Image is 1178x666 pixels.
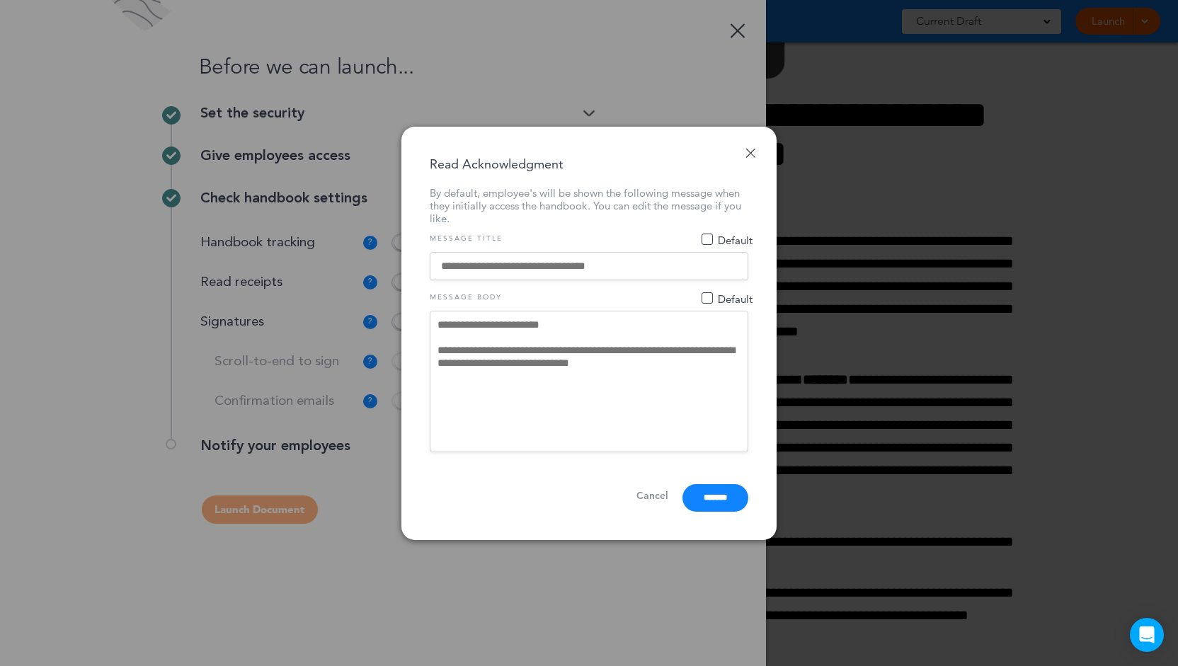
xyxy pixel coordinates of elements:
[430,155,584,173] div: Read Acknowledgment
[1130,618,1164,652] div: Open Intercom Messenger
[636,489,668,503] a: Cancel
[430,292,522,302] span: MESSAGE BODY
[702,234,753,243] span: Default
[430,187,748,225] div: By default, employee's will be shown the following message when they initially access the handboo...
[430,234,522,243] span: MESSAGE TITLE
[745,148,755,158] a: Done
[702,293,753,302] span: Default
